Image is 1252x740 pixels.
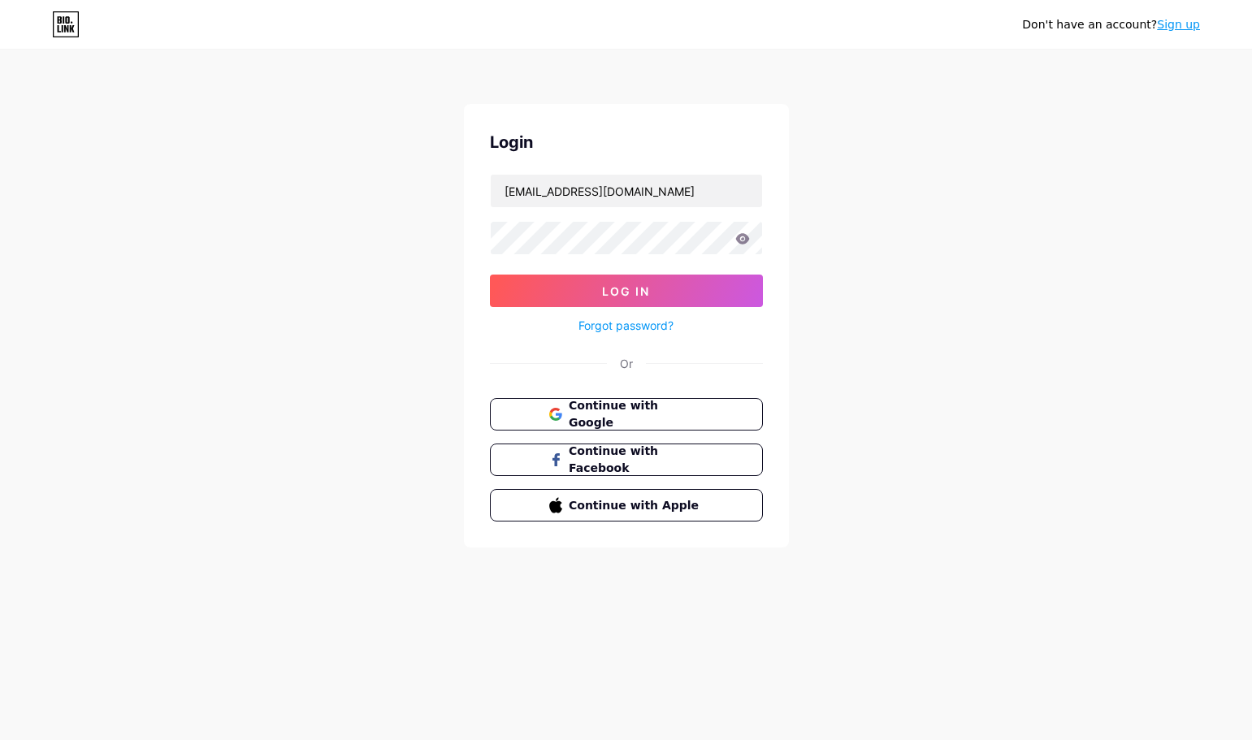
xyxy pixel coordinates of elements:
[1022,16,1200,33] div: Don't have an account?
[490,130,763,154] div: Login
[569,497,703,514] span: Continue with Apple
[490,275,763,307] button: Log In
[578,317,674,334] a: Forgot password?
[491,175,762,207] input: Username
[569,443,703,477] span: Continue with Facebook
[602,284,650,298] span: Log In
[620,355,633,372] div: Or
[569,397,703,431] span: Continue with Google
[1157,18,1200,31] a: Sign up
[490,398,763,431] button: Continue with Google
[490,444,763,476] button: Continue with Facebook
[490,489,763,521] button: Continue with Apple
